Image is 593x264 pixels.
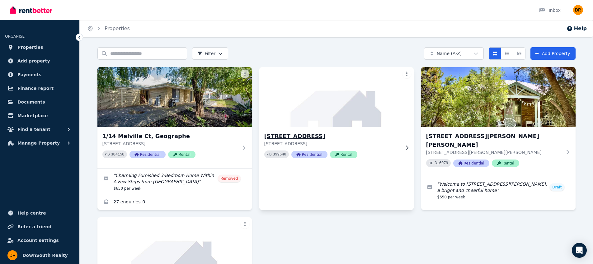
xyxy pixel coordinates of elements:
[513,47,525,60] button: Expanded list view
[5,41,74,53] a: Properties
[421,177,576,203] a: Edit listing: Welcome to 10 George Way, a bright and cheerful home
[129,151,166,158] span: Residential
[264,141,400,147] p: [STREET_ADDRESS]
[426,132,562,149] h3: [STREET_ADDRESS][PERSON_NAME][PERSON_NAME]
[105,153,110,156] small: PID
[5,234,74,247] a: Account settings
[17,237,59,244] span: Account settings
[291,151,327,158] span: Residential
[105,25,130,31] a: Properties
[5,109,74,122] a: Marketplace
[7,250,17,260] img: DownSouth Realty
[264,132,400,141] h3: [STREET_ADDRESS]
[421,67,576,177] a: 10 George Way, Broadwater[STREET_ADDRESS][PERSON_NAME][PERSON_NAME][STREET_ADDRESS][PERSON_NAME][...
[426,149,562,155] p: [STREET_ADDRESS][PERSON_NAME][PERSON_NAME]
[97,195,252,210] a: Enquiries for 1/14 Melville Ct, Geographe
[435,161,448,165] code: 316079
[5,207,74,219] a: Help centre
[10,5,52,15] img: RentBetter
[453,160,489,167] span: Residential
[197,50,216,57] span: Filter
[5,123,74,136] button: Find a tenant
[80,20,137,37] nav: Breadcrumb
[255,66,417,128] img: 3 Hideaway Vale, Preston Beach
[241,70,249,78] button: More options
[5,34,25,39] span: ORGANISE
[5,82,74,95] a: Finance report
[5,220,74,233] a: Refer a friend
[259,67,414,168] a: 3 Hideaway Vale, Preston Beach[STREET_ADDRESS][STREET_ADDRESS]PID 399640ResidentialRental
[5,55,74,67] a: Add property
[437,50,462,57] span: Name (A-Z)
[17,71,41,78] span: Payments
[567,25,587,32] button: Help
[168,151,195,158] span: Rental
[530,47,576,60] a: Add Property
[241,220,249,229] button: More options
[17,57,50,65] span: Add property
[97,67,252,168] a: 1/14 Melville Ct, Geographe1/14 Melville Ct, Geographe[STREET_ADDRESS]PID 384158ResidentialRental
[17,126,50,133] span: Find a tenant
[402,70,411,78] button: More options
[97,169,252,195] a: Edit listing: Charming Furnished 3-Bedroom Home Within A Few Steps from Geographe Bay
[573,5,583,15] img: DownSouth Realty
[330,151,357,158] span: Rental
[501,47,513,60] button: Compact list view
[17,85,54,92] span: Finance report
[5,137,74,149] button: Manage Property
[492,160,519,167] span: Rental
[273,152,286,157] code: 399640
[539,7,561,13] div: Inbox
[267,153,272,156] small: PID
[97,67,252,127] img: 1/14 Melville Ct, Geographe
[424,47,484,60] button: Name (A-Z)
[5,68,74,81] a: Payments
[17,98,45,106] span: Documents
[489,47,525,60] div: View options
[111,152,124,157] code: 384158
[17,223,51,230] span: Refer a friend
[5,96,74,108] a: Documents
[102,141,238,147] p: [STREET_ADDRESS]
[572,243,587,258] div: Open Intercom Messenger
[17,112,48,119] span: Marketplace
[102,132,238,141] h3: 1/14 Melville Ct, Geographe
[564,70,573,78] button: More options
[17,209,46,217] span: Help centre
[22,252,68,259] span: DownSouth Realty
[429,161,434,165] small: PID
[17,44,43,51] span: Properties
[489,47,501,60] button: Card view
[192,47,228,60] button: Filter
[421,67,576,127] img: 10 George Way, Broadwater
[17,139,60,147] span: Manage Property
